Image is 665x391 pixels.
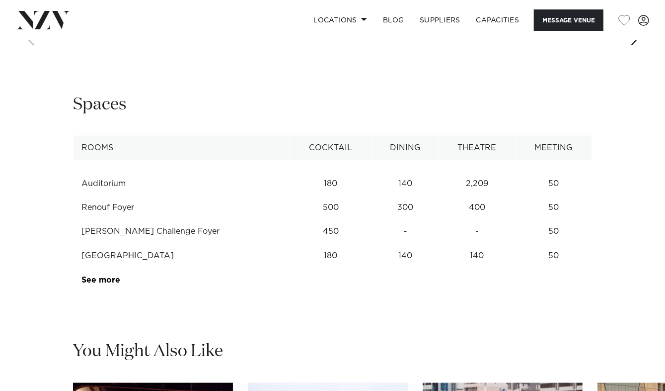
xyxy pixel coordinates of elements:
td: 50 [516,244,592,269]
a: Locations [305,9,375,31]
td: 180 [289,244,372,269]
th: Meeting [516,136,592,160]
td: 50 [516,195,592,220]
td: - [372,220,439,244]
a: BLOG [375,9,412,31]
th: Rooms [74,136,290,160]
a: SUPPLIERS [412,9,468,31]
a: Capacities [468,9,527,31]
td: [PERSON_NAME] Challenge Foyer [74,220,290,244]
td: 500 [289,195,372,220]
h2: Spaces [73,94,127,116]
td: 400 [439,195,516,220]
td: Renouf Foyer [74,195,290,220]
th: Cocktail [289,136,372,160]
td: - [439,220,516,244]
td: 450 [289,220,372,244]
button: Message Venue [534,9,603,31]
th: Dining [372,136,439,160]
td: 2,209 [439,172,516,196]
img: nzv-logo.png [16,11,70,29]
td: 140 [372,244,439,269]
td: [GEOGRAPHIC_DATA] [74,244,290,269]
h2: You Might Also Like [73,341,223,363]
td: Auditorium [74,172,290,196]
td: 180 [289,172,372,196]
td: 50 [516,220,592,244]
td: 140 [372,172,439,196]
td: 50 [516,172,592,196]
th: Theatre [439,136,516,160]
td: 300 [372,195,439,220]
td: 140 [439,244,516,269]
